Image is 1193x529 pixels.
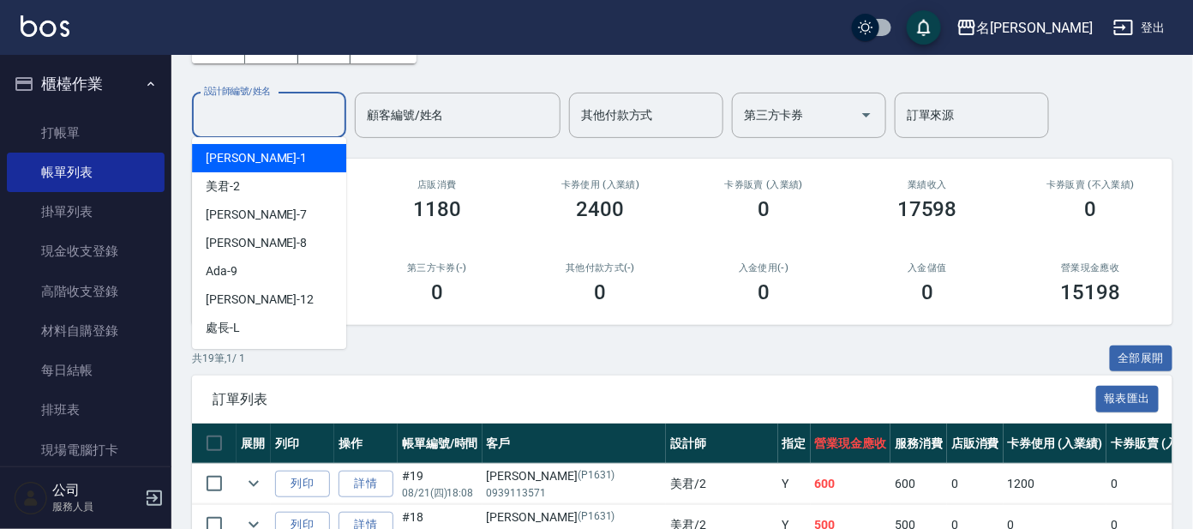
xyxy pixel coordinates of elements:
th: 操作 [334,424,398,464]
h2: 卡券使用 (入業績) [539,179,662,190]
h2: 店販消費 [376,179,499,190]
button: Open [853,101,880,129]
th: 營業現金應收 [811,424,891,464]
h3: 0 [921,280,933,304]
p: 共 19 筆, 1 / 1 [192,351,245,366]
a: 報表匯出 [1096,390,1160,406]
span: [PERSON_NAME] -8 [206,234,307,252]
th: 指定 [778,424,811,464]
a: 高階收支登錄 [7,272,165,311]
h2: 其他付款方式(-) [539,262,662,274]
div: [PERSON_NAME] [487,508,662,526]
td: 600 [811,464,891,504]
button: 報表匯出 [1096,386,1160,412]
td: 1200 [1004,464,1107,504]
td: Y [778,464,811,504]
button: save [907,10,941,45]
th: 客戶 [483,424,667,464]
button: 名[PERSON_NAME] [950,10,1100,45]
th: 卡券使用 (入業績) [1004,424,1107,464]
p: 0939113571 [487,485,662,501]
td: 美君 /2 [666,464,777,504]
td: #19 [398,464,483,504]
h3: 15198 [1061,280,1121,304]
h3: 0 [431,280,443,304]
button: 列印 [275,471,330,497]
span: [PERSON_NAME] -11 [206,347,314,365]
button: 櫃檯作業 [7,62,165,106]
a: 現場電腦打卡 [7,430,165,470]
p: 服務人員 [52,499,140,514]
a: 打帳單 [7,113,165,153]
span: 美君 -2 [206,177,240,195]
a: 材料自購登錄 [7,311,165,351]
span: 處長 -L [206,319,240,337]
img: Logo [21,15,69,37]
td: 600 [890,464,947,504]
h2: 第三方卡券(-) [376,262,499,274]
h3: 17598 [897,197,957,221]
th: 店販消費 [947,424,1004,464]
button: expand row [241,471,267,496]
h5: 公司 [52,482,140,499]
p: (P1631) [578,467,615,485]
th: 展開 [237,424,271,464]
label: 設計師編號/姓名 [204,85,271,98]
th: 帳單編號/時間 [398,424,483,464]
h2: 卡券販賣 (不入業績) [1029,179,1152,190]
p: (P1631) [578,508,615,526]
th: 設計師 [666,424,777,464]
span: 訂單列表 [213,391,1096,408]
h3: 1180 [413,197,461,221]
h3: 0 [595,280,607,304]
th: 列印 [271,424,334,464]
img: Person [14,481,48,515]
h3: 2400 [577,197,625,221]
h3: 0 [758,280,770,304]
span: [PERSON_NAME] -12 [206,291,314,309]
h2: 入金使用(-) [703,262,825,274]
span: [PERSON_NAME] -1 [206,149,307,167]
span: Ada -9 [206,262,237,280]
h2: 入金儲值 [866,262,989,274]
a: 帳單列表 [7,153,165,192]
td: 0 [947,464,1004,504]
h3: 0 [758,197,770,221]
a: 現金收支登錄 [7,231,165,271]
button: 登出 [1106,12,1172,44]
h2: 業績收入 [866,179,989,190]
p: 08/21 (四) 18:08 [402,485,478,501]
span: [PERSON_NAME] -7 [206,206,307,224]
a: 詳情 [339,471,393,497]
button: 全部展開 [1110,346,1173,372]
div: 名[PERSON_NAME] [977,17,1093,39]
h3: 0 [1085,197,1097,221]
h2: 營業現金應收 [1029,262,1152,274]
a: 掛單列表 [7,192,165,231]
a: 排班表 [7,390,165,430]
a: 每日結帳 [7,351,165,390]
h2: 卡券販賣 (入業績) [703,179,825,190]
th: 服務消費 [890,424,947,464]
div: [PERSON_NAME] [487,467,662,485]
